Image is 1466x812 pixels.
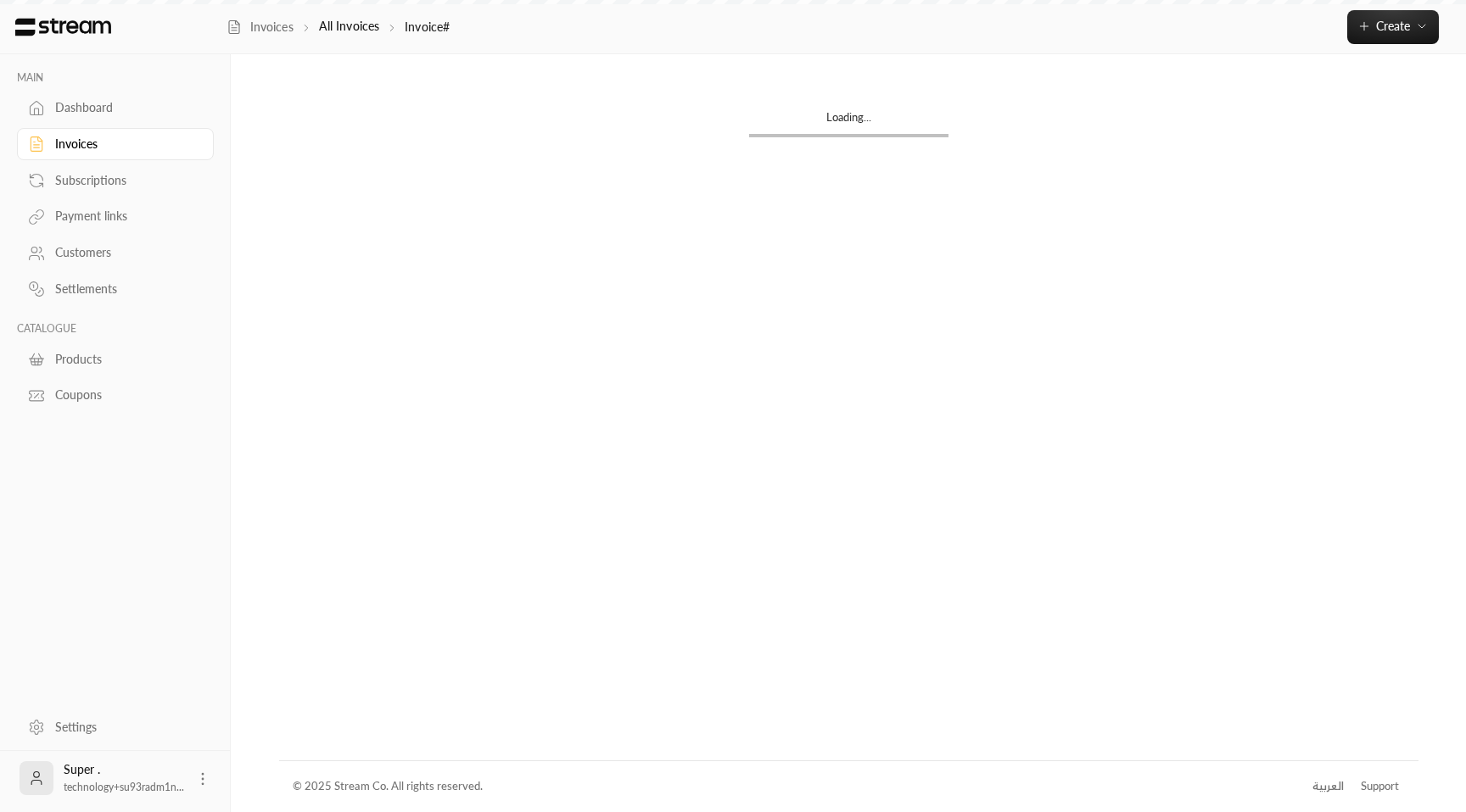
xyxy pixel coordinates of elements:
[17,710,214,743] a: Settings
[1347,10,1439,44] button: Create
[17,164,214,197] a: Subscriptions
[64,761,184,795] div: Super .
[17,128,214,161] a: Invoices
[17,379,214,412] a: Coupons
[1312,778,1344,795] div: العربية
[14,18,113,36] img: Logo
[17,322,214,336] p: CATALOGUE
[55,719,193,736] div: Settings
[1376,19,1410,33] span: Create
[17,92,214,125] a: Dashboard
[55,136,193,153] div: Invoices
[55,208,193,225] div: Payment links
[64,781,184,793] span: technology+su93radm1n...
[55,99,193,116] div: Dashboard
[17,273,214,306] a: Settlements
[227,19,294,36] a: Invoices
[749,109,948,134] div: Loading...
[17,200,214,233] a: Payment links
[55,351,193,368] div: Products
[319,19,379,33] a: All Invoices
[1355,771,1404,802] a: Support
[17,71,214,85] p: MAIN
[55,244,193,261] div: Customers
[55,387,193,403] div: Coupons
[293,778,483,795] div: © 2025 Stream Co. All rights reserved.
[55,281,193,298] div: Settlements
[55,172,193,189] div: Subscriptions
[227,18,450,36] nav: breadcrumb
[17,342,214,375] a: Products
[405,19,450,36] p: Invoice#
[17,236,214,270] a: Customers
